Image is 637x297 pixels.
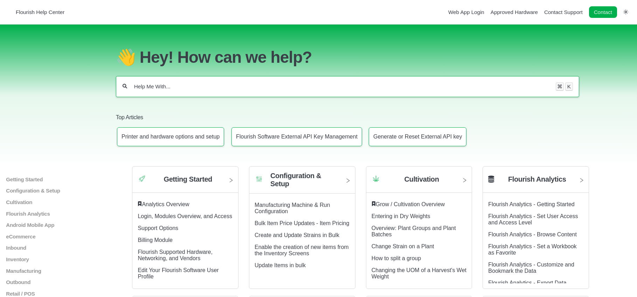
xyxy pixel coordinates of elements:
[5,199,109,205] a: Cultivation
[404,175,439,183] h2: Cultivation
[372,255,421,261] a: How to split a group article
[488,243,576,256] a: Flourish Analytics - Set a Workbook as Favorite article
[5,291,109,297] a: Retail / POS
[5,268,109,274] a: Manufacturing
[9,7,12,17] img: Flourish Help Center Logo
[369,127,466,146] a: Article: Generate or Reset External API key
[366,172,472,193] a: Category icon Cultivation
[249,172,355,194] a: Category icon Configuration & Setup
[372,267,466,279] a: Changing the UOM of a Harvest's Wet Weight article
[372,201,467,208] div: ​
[587,7,619,17] li: Contact desktop
[116,103,579,152] section: Top Articles
[372,201,376,206] svg: Featured
[138,201,233,208] div: ​
[488,231,577,237] a: Flourish Analytics - Browse Content article
[556,82,573,91] div: Keyboard shortcut for search
[544,9,583,15] a: Contact Support navigation item
[5,279,109,285] a: Outbound
[138,201,142,206] svg: Featured
[488,201,574,207] a: Flourish Analytics - Getting Started article
[116,48,579,67] h1: 👋 Hey! How can we help?
[508,175,566,183] h2: Flourish Analytics
[556,82,564,91] kbd: ⌘
[138,225,178,231] a: Support Options article
[255,244,349,256] a: Enable the creation of new items from the Inventory Screens article
[132,172,238,193] a: Category icon Getting Started
[255,262,306,268] a: Update Items in bulk article
[255,202,330,214] a: Manufacturing Machine & Run Configuration article
[138,174,146,183] img: Category icon
[5,188,109,194] a: Configuration & Setup
[488,280,566,286] a: Flourish Analytics - Export Data article
[565,82,573,91] kbd: K
[5,234,109,239] a: eCommerce
[5,176,109,182] a: Getting Started
[138,237,173,243] a: Billing Module article
[483,172,589,193] a: Flourish Analytics
[231,127,362,146] a: Article: Flourish Software External API Key Management
[488,262,574,274] a: Flourish Analytics - Customize and Bookmark the Data article
[138,213,232,219] a: Login, Modules Overview, and Access article
[372,243,434,249] a: Change Strain on a Plant article
[448,9,484,15] a: Web App Login navigation item
[255,220,349,226] a: Bulk Item Price Updates - Item Pricing article
[255,232,339,238] a: Create and Update Strains in Bulk article
[5,222,109,228] a: Android Mobile App
[270,172,339,188] h2: Configuration & Setup
[116,114,579,121] h2: Top Articles
[142,201,189,207] a: Analytics Overview article
[372,225,456,237] a: Overview: Plant Groups and Plant Batches article
[255,175,263,183] img: Category icon
[164,175,212,183] h2: Getting Started
[376,201,445,207] a: Grow / Cultivation Overview article
[491,9,538,15] a: Approved Hardware navigation item
[122,134,220,140] p: Printer and hardware options and setup
[5,245,109,251] a: Inbound
[9,7,64,17] a: Flourish Help Center
[117,127,224,146] a: Article: Printer and hardware options and setup
[236,134,358,140] p: Flourish Software External API Key Management
[5,210,109,216] a: Flourish Analytics
[623,9,628,15] a: Switch dark mode setting
[16,9,64,15] span: Flourish Help Center
[5,256,109,262] a: Inventory
[138,249,212,261] a: Flourish Supported Hardware, Networking, and Vendors article
[589,6,617,18] a: Contact
[133,83,549,90] input: Help Me With...
[373,134,462,140] p: Generate or Reset External API key
[488,213,578,225] a: Flourish Analytics - Set User Access and Access Level article
[372,213,430,219] a: Entering in Dry Weights article
[138,267,219,279] a: Edit Your Flourish Software User Profile article
[372,174,380,183] img: Category icon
